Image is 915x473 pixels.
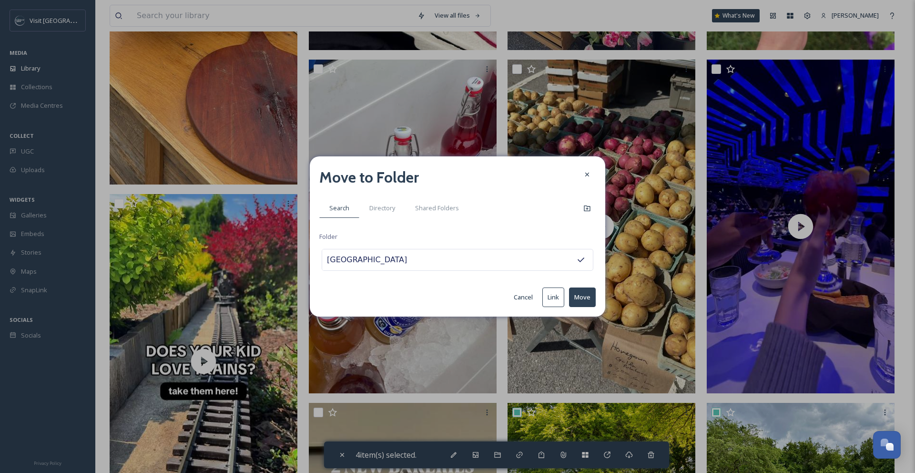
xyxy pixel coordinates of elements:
h2: Move to Folder [319,166,419,189]
button: Cancel [509,288,538,307]
span: Folder [319,232,337,241]
button: Link [542,288,564,307]
span: Search [329,204,349,213]
button: Open Chat [873,431,901,459]
button: Move [569,288,596,307]
span: Directory [369,204,395,213]
input: Search for a folder [322,249,427,270]
span: Shared Folders [415,204,459,213]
